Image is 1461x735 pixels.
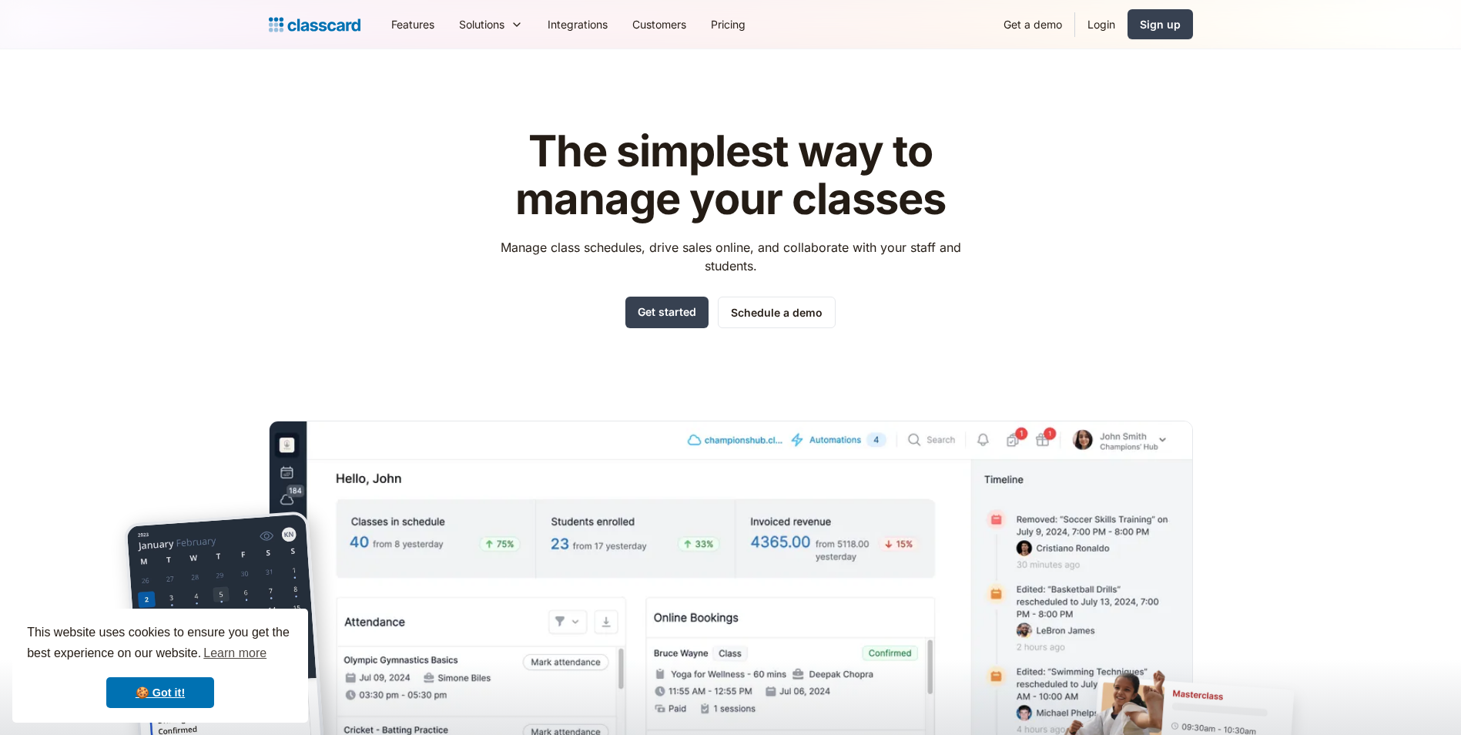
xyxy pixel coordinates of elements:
div: Solutions [459,16,504,32]
a: Integrations [535,7,620,42]
div: cookieconsent [12,609,308,723]
a: dismiss cookie message [106,677,214,708]
a: Sign up [1128,9,1193,39]
a: home [269,14,360,35]
a: Features [379,7,447,42]
div: Sign up [1140,16,1181,32]
a: Schedule a demo [718,297,836,328]
a: Get started [625,297,709,328]
span: This website uses cookies to ensure you get the best experience on our website. [27,623,293,665]
a: Customers [620,7,699,42]
div: Solutions [447,7,535,42]
p: Manage class schedules, drive sales online, and collaborate with your staff and students. [486,238,975,275]
a: Get a demo [991,7,1074,42]
h1: The simplest way to manage your classes [486,128,975,223]
a: Login [1075,7,1128,42]
a: learn more about cookies [201,642,269,665]
a: Pricing [699,7,758,42]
